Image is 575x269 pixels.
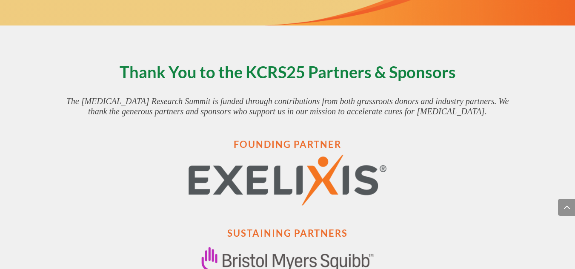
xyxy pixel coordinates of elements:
[234,139,341,150] strong: Founding Partner
[189,155,386,206] img: Exelixis_Logo_RGB_2023
[120,62,456,82] strong: Thank You to the KCRS25 Partners & Sponsors
[227,227,348,239] strong: Sustaining Partners
[58,96,518,117] p: The [MEDICAL_DATA] Research Summit is funded through contributions from both grassroots donors an...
